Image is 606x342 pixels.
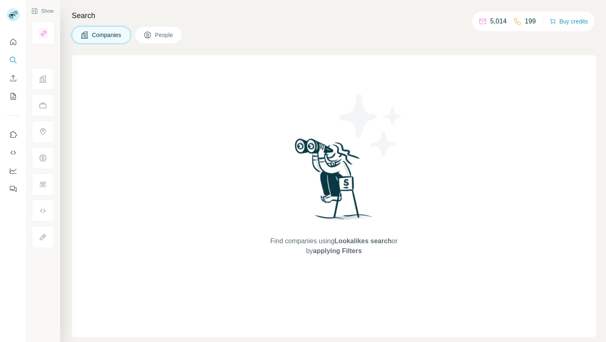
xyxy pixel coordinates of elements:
[7,89,20,104] button: My lists
[268,236,400,256] span: Find companies using or by
[7,35,20,49] button: Quick start
[334,88,408,162] img: Surfe Illustration - Stars
[7,71,20,86] button: Enrich CSV
[7,181,20,196] button: Feedback
[7,127,20,142] button: Use Surfe on LinkedIn
[7,145,20,160] button: Use Surfe API
[490,16,507,26] p: 5,014
[7,53,20,67] button: Search
[313,247,362,254] span: applying Filters
[155,31,174,39] span: People
[291,136,377,228] img: Surfe Illustration - Woman searching with binoculars
[334,237,392,244] span: Lookalikes search
[525,16,536,26] p: 199
[26,5,59,17] button: Show
[92,31,122,39] span: Companies
[72,10,596,21] h4: Search
[7,163,20,178] button: Dashboard
[550,16,588,27] button: Buy credits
